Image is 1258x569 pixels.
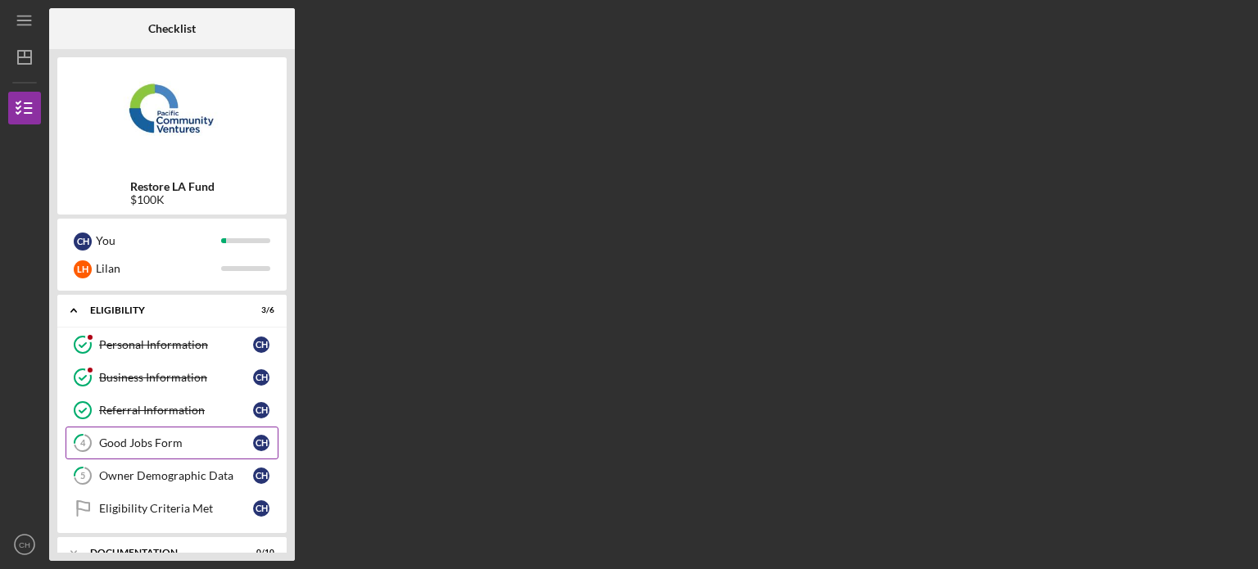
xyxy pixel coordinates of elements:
[99,338,253,351] div: Personal Information
[66,394,278,427] a: Referral InformationCH
[80,438,86,449] tspan: 4
[130,180,215,193] b: Restore LA Fund
[99,371,253,384] div: Business Information
[57,65,287,164] img: Product logo
[253,435,269,451] div: C H
[74,260,92,278] div: L H
[19,540,30,549] text: CH
[99,436,253,449] div: Good Jobs Form
[96,255,221,282] div: Lilan
[66,427,278,459] a: 4Good Jobs FormCH
[253,336,269,353] div: C H
[245,305,274,315] div: 3 / 6
[66,361,278,394] a: Business InformationCH
[130,193,215,206] div: $100K
[96,227,221,255] div: You
[253,467,269,484] div: C H
[8,528,41,561] button: CH
[253,402,269,418] div: C H
[253,369,269,386] div: C H
[74,233,92,251] div: C H
[245,548,274,558] div: 0 / 10
[66,328,278,361] a: Personal InformationCH
[99,404,253,417] div: Referral Information
[253,500,269,517] div: C H
[99,469,253,482] div: Owner Demographic Data
[66,492,278,525] a: Eligibility Criteria MetCH
[99,502,253,515] div: Eligibility Criteria Met
[90,305,233,315] div: Eligibility
[66,459,278,492] a: 5Owner Demographic DataCH
[80,471,85,481] tspan: 5
[90,548,233,558] div: Documentation
[148,22,196,35] b: Checklist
